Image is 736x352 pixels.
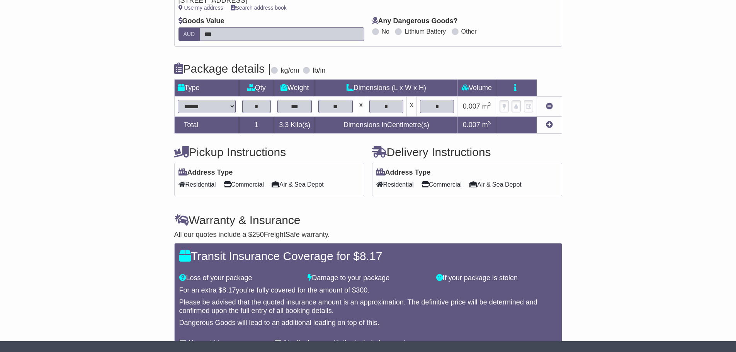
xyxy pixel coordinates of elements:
[546,121,553,129] a: Add new item
[178,5,223,11] a: Use my address
[405,28,446,35] label: Lithium Battery
[376,179,414,190] span: Residential
[372,146,562,158] h4: Delivery Instructions
[315,116,457,133] td: Dimensions in Centimetre(s)
[432,274,561,282] div: If your package is stolen
[274,116,315,133] td: Kilo(s)
[224,179,264,190] span: Commercial
[252,231,264,238] span: 250
[463,102,480,110] span: 0.007
[376,168,431,177] label: Address Type
[284,339,409,347] label: No, I'm happy with the included warranty
[372,17,458,26] label: Any Dangerous Goods?
[279,121,289,129] span: 3.3
[178,179,216,190] span: Residential
[175,274,304,282] div: Loss of your package
[457,79,496,96] td: Volume
[272,179,324,190] span: Air & Sea Depot
[407,96,417,116] td: x
[546,102,553,110] a: Remove this item
[223,286,236,294] span: 8.17
[174,116,239,133] td: Total
[315,79,457,96] td: Dimensions (L x W x H)
[178,168,233,177] label: Address Type
[179,298,557,315] div: Please be advised that the quoted insurance amount is an approximation. The definitive price will...
[174,214,562,226] h4: Warranty & Insurance
[239,79,274,96] td: Qty
[231,5,287,11] a: Search address book
[179,286,557,295] div: For an extra $ you're fully covered for the amount of $ .
[174,231,562,239] div: All our quotes include a $ FreightSafe warranty.
[482,102,491,110] span: m
[382,28,389,35] label: No
[304,274,432,282] div: Damage to your package
[463,121,480,129] span: 0.007
[360,250,382,262] span: 8.17
[356,286,367,294] span: 300
[239,116,274,133] td: 1
[313,66,325,75] label: lb/in
[461,28,477,35] label: Other
[174,79,239,96] td: Type
[179,319,557,327] div: Dangerous Goods will lead to an additional loading on top of this.
[174,146,364,158] h4: Pickup Instructions
[488,101,491,107] sup: 3
[488,120,491,126] sup: 3
[280,66,299,75] label: kg/cm
[422,179,462,190] span: Commercial
[482,121,491,129] span: m
[178,27,200,41] label: AUD
[189,339,267,347] label: Yes, add insurance cover
[274,79,315,96] td: Weight
[174,62,271,75] h4: Package details |
[179,250,557,262] h4: Transit Insurance Coverage for $
[469,179,522,190] span: Air & Sea Depot
[178,17,224,26] label: Goods Value
[356,96,366,116] td: x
